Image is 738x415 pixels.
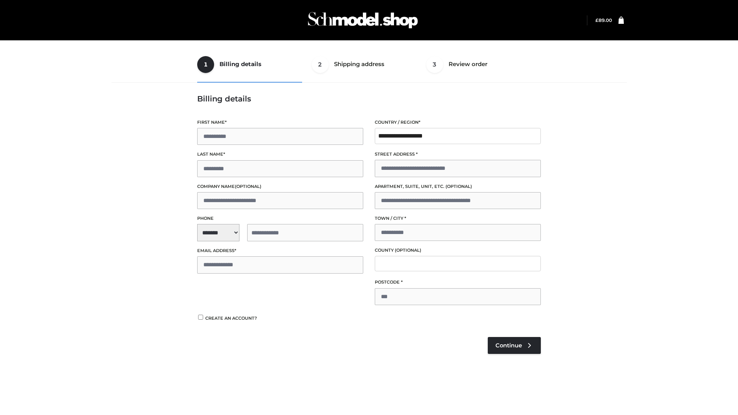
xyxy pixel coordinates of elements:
[197,247,363,254] label: Email address
[375,151,541,158] label: Street address
[445,184,472,189] span: (optional)
[375,215,541,222] label: Town / City
[197,315,204,320] input: Create an account?
[375,183,541,190] label: Apartment, suite, unit, etc.
[375,279,541,286] label: Postcode
[205,315,257,321] span: Create an account?
[375,119,541,126] label: Country / Region
[375,247,541,254] label: County
[197,119,363,126] label: First name
[197,183,363,190] label: Company name
[197,151,363,158] label: Last name
[595,17,612,23] a: £89.00
[488,337,541,354] a: Continue
[395,247,421,253] span: (optional)
[595,17,612,23] bdi: 89.00
[305,5,421,35] img: Schmodel Admin 964
[197,94,541,103] h3: Billing details
[235,184,261,189] span: (optional)
[595,17,598,23] span: £
[197,215,363,222] label: Phone
[495,342,522,349] span: Continue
